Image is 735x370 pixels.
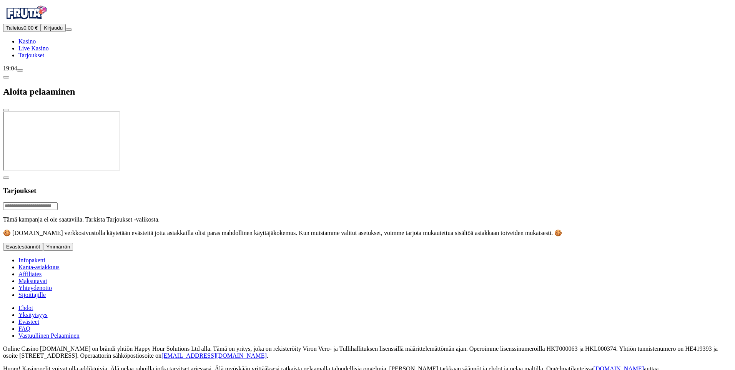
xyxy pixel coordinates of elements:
[46,244,70,250] span: Ymmärrän
[18,264,60,270] a: Kanta-asiakkuus
[18,325,30,332] a: FAQ
[17,69,23,72] button: live-chat
[18,271,42,277] a: Affiliates
[3,109,9,111] button: close
[18,312,48,318] a: Yksityisyys
[3,24,41,32] button: Talletusplus icon0.00 €
[41,24,66,32] button: Kirjaudu
[18,285,52,291] a: Yhteydenotto
[3,3,49,22] img: Fruta
[6,25,23,31] span: Talletus
[3,87,732,97] h2: Aloita pelaaminen
[3,76,9,78] button: chevron-left icon
[3,65,17,72] span: 19:04
[18,45,49,52] span: Live Kasino
[3,216,732,223] p: Tämä kampanja ei ole saatavilla. Tarkista Tarjoukset -valikosta.
[161,352,267,359] a: [EMAIL_ADDRESS][DOMAIN_NAME]
[18,305,33,311] a: Ehdot
[18,292,46,298] a: Sijoittajille
[3,177,9,179] button: chevron-left icon
[3,229,732,237] p: 🍪 [DOMAIN_NAME] verkkosivustolla käytetään evästeitä jotta asiakkailla olisi paras mahdollinen kä...
[18,38,36,45] a: diamond iconKasino
[18,45,49,52] a: poker-chip iconLive Kasino
[18,257,45,263] a: Infopaketti
[18,52,44,58] a: gift-inverted iconTarjoukset
[23,25,38,31] span: 0.00 €
[18,332,80,339] a: Vastuullinen Pelaaminen
[18,52,44,58] span: Tarjoukset
[3,17,49,23] a: Fruta
[3,345,732,359] p: Online Casino [DOMAIN_NAME] on brändi yhtiön Happy Hour Solutions Ltd alla. Tämä on yritys, joka ...
[3,3,732,59] nav: Primary
[66,28,72,31] button: menu
[3,257,732,339] nav: Secondary
[3,202,58,210] input: Search
[18,38,36,45] span: Kasino
[3,187,732,195] h3: Tarjoukset
[43,243,73,251] button: Ymmärrän
[18,278,47,284] a: Maksutavat
[3,243,43,251] button: Evästesäännöt
[6,244,40,250] span: Evästesäännöt
[18,318,39,325] a: Evästeet
[44,25,63,31] span: Kirjaudu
